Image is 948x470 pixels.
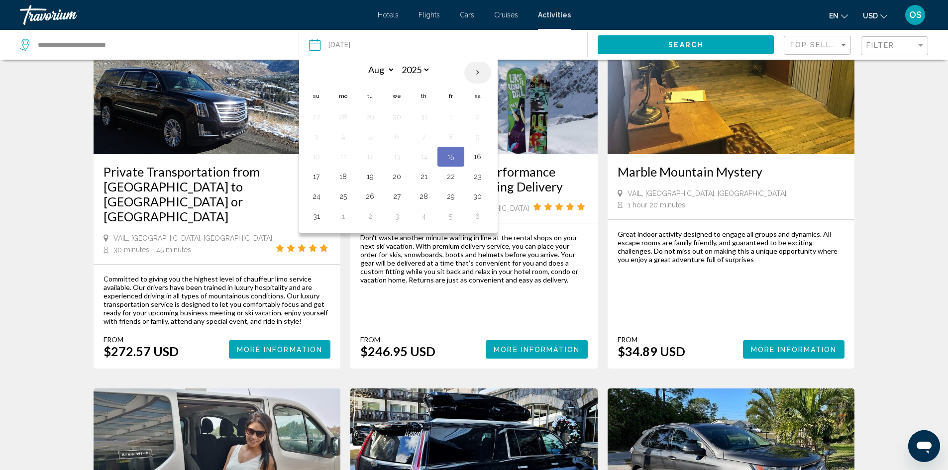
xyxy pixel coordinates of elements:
button: Day 5 [443,209,459,223]
button: User Menu [902,4,928,25]
button: Next month [464,61,491,84]
button: Day 2 [470,110,486,124]
span: Top Sellers [789,41,847,49]
div: Don't waste another minute waiting in line at the rental shops on your next ski vacation. With pr... [360,233,588,284]
a: Private Transportation from [GEOGRAPHIC_DATA] to [GEOGRAPHIC_DATA] or [GEOGRAPHIC_DATA] [104,164,331,224]
button: Day 27 [309,110,324,124]
div: Committed to giving you the highest level of chauffeur limo service available. Our drivers have b... [104,275,331,325]
button: Day 31 [309,209,324,223]
span: Search [668,41,703,49]
button: Day 6 [389,130,405,144]
button: Day 12 [362,150,378,164]
div: From [360,335,435,344]
iframe: Button to launch messaging window [908,430,940,462]
a: Travorium [20,5,368,25]
a: Cruises [494,11,518,19]
span: Vail, [GEOGRAPHIC_DATA], [GEOGRAPHIC_DATA] [113,234,272,242]
span: More Information [494,346,580,354]
button: Day 27 [389,189,405,203]
a: Activities [538,11,571,19]
div: $272.57 USD [104,344,179,359]
button: Search [598,35,774,54]
span: More Information [237,346,323,354]
button: Day 5 [362,130,378,144]
button: Day 21 [416,170,432,184]
a: Hotels [378,11,399,19]
button: Day 4 [335,130,351,144]
button: Day 8 [443,130,459,144]
div: Great indoor activity designed to engage all groups and dynamics. All escape rooms are family fri... [618,230,845,264]
a: Marble Mountain Mystery [618,164,845,179]
button: Day 7 [416,130,432,144]
button: Day 1 [335,209,351,223]
div: $246.95 USD [360,344,435,359]
button: Day 28 [416,189,432,203]
button: Day 13 [389,150,405,164]
select: Select month [363,61,395,79]
button: Day 26 [362,189,378,203]
button: Day 30 [470,189,486,203]
button: More Information [486,340,588,359]
button: Day 3 [389,209,405,223]
button: Day 22 [443,170,459,184]
a: Flights [419,11,440,19]
span: 1 hour 20 minutes [628,201,685,209]
button: Day 1 [443,110,459,124]
button: Day 19 [362,170,378,184]
button: More Information [229,340,331,359]
a: Cars [460,11,474,19]
span: OS [909,10,922,20]
button: Day 28 [335,110,351,124]
button: Day 11 [335,150,351,164]
button: Day 3 [309,130,324,144]
button: Change currency [863,8,887,23]
button: Day 20 [389,170,405,184]
button: Date: Dec 11, 2025 [309,30,588,60]
button: Day 2 [362,209,378,223]
span: Vail, [GEOGRAPHIC_DATA], [GEOGRAPHIC_DATA] [628,189,786,197]
span: en [829,12,839,20]
select: Select year [398,61,430,79]
span: USD [863,12,878,20]
button: Day 17 [309,170,324,184]
button: Day 25 [335,189,351,203]
button: Day 16 [470,150,486,164]
span: Filter [866,41,895,49]
button: Day 30 [389,110,405,124]
button: Day 6 [470,209,486,223]
button: Filter [861,36,928,56]
div: $34.89 USD [618,344,685,359]
button: Day 4 [416,209,432,223]
button: Day 23 [470,170,486,184]
button: Day 15 [443,150,459,164]
button: Day 10 [309,150,324,164]
button: Day 31 [416,110,432,124]
mat-select: Sort by [789,41,848,50]
button: Day 14 [416,150,432,164]
div: From [618,335,685,344]
button: Change language [829,8,848,23]
span: 30 minutes - 45 minutes [113,246,191,254]
button: Day 29 [443,189,459,203]
span: More Information [751,346,837,354]
button: Day 9 [470,130,486,144]
button: Day 18 [335,170,351,184]
button: Day 29 [362,110,378,124]
button: Day 24 [309,189,324,203]
button: More Information [743,340,845,359]
div: From [104,335,179,344]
